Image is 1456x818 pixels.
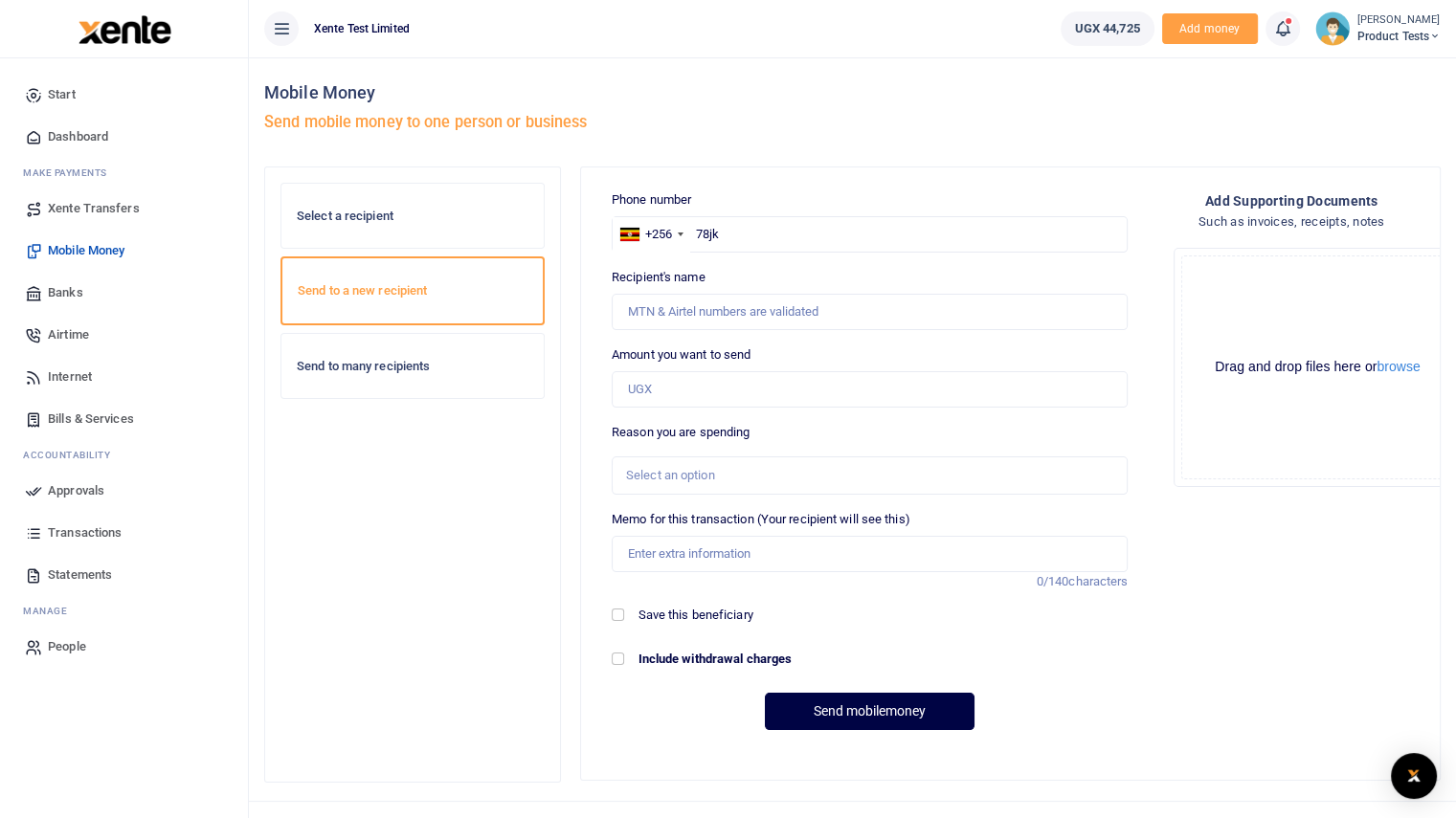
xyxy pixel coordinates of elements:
[297,209,528,224] h6: Select a recipient
[1357,28,1441,45] span: Product Tests
[48,565,112,585] span: Statements
[1053,11,1162,46] li: Wallet ballance
[1068,574,1128,588] span: characters
[48,523,122,542] span: Transactions
[15,314,233,356] a: Airtime
[15,440,233,470] li: Ac
[612,268,706,287] label: Recipient's name
[15,116,233,158] a: Dashboard
[78,15,171,44] img: logo-large
[15,188,233,230] a: Xente Transfers
[1061,11,1154,46] a: UGX 44,725
[1162,20,1258,34] a: Add money
[645,225,672,244] div: +256
[48,127,108,146] span: Dashboard
[298,283,527,298] h6: Send to a new recipient
[48,325,89,344] span: Airtime
[48,283,83,302] span: Banks
[297,359,528,374] h6: Send to many recipients
[48,199,140,218] span: Xente Transfers
[15,596,233,626] li: M
[1315,11,1350,46] img: profile-user
[612,423,750,442] label: Reason you are spending
[765,693,974,730] button: Send mobilemoney
[48,637,86,656] span: People
[33,167,107,178] span: ake Payments
[612,345,750,365] label: Amount you want to send
[264,82,845,103] h4: Mobile Money
[280,256,545,325] a: Send to a new recipient
[15,554,233,596] a: Statements
[77,21,171,35] a: logo-small logo-large logo-large
[15,512,233,554] a: Transactions
[37,450,110,460] span: countability
[612,371,1128,408] input: UGX
[48,241,124,260] span: Mobile Money
[280,333,545,400] a: Send to many recipients
[15,398,233,440] a: Bills & Services
[1037,574,1069,588] span: 0/140
[638,650,793,669] label: Include withdrawal charges
[48,409,134,429] span: Bills & Services
[1315,11,1441,46] a: profile-user [PERSON_NAME] Product Tests
[264,113,845,132] h5: Send mobile money to one person or business
[612,216,1128,253] input: Enter phone number
[1391,753,1437,799] div: Open Intercom Messenger
[15,272,233,314] a: Banks
[15,230,233,272] a: Mobile Money
[48,481,104,500] span: Approvals
[626,466,1100,485] div: Select an option
[1162,13,1258,45] span: Add money
[1182,358,1452,376] div: Drag and drop files here or
[612,536,1128,572] input: Enter extra information
[48,367,92,387] span: Internet
[15,626,233,668] a: People
[280,183,545,250] a: Select a recipient
[15,356,233,398] a: Internet
[15,158,233,188] li: M
[612,294,1128,330] input: MTN & Airtel numbers are validated
[1357,12,1441,29] small: [PERSON_NAME]
[612,510,910,529] label: Memo for this transaction (Your recipient will see this)
[15,74,233,116] a: Start
[1205,190,1378,211] h4: Add supporting Documents
[1075,19,1140,38] span: UGX 44,725
[33,606,68,616] span: anage
[15,470,233,512] a: Approvals
[48,85,76,104] span: Start
[306,20,417,37] span: Xente Test Limited
[638,606,753,625] label: Save this beneficiary
[613,217,689,252] div: Uganda: +256
[612,190,691,210] label: Phone number
[1162,13,1258,45] li: Toup your wallet
[1198,211,1385,232] h4: Such as invoices, receipts, notes
[1377,360,1420,373] button: browse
